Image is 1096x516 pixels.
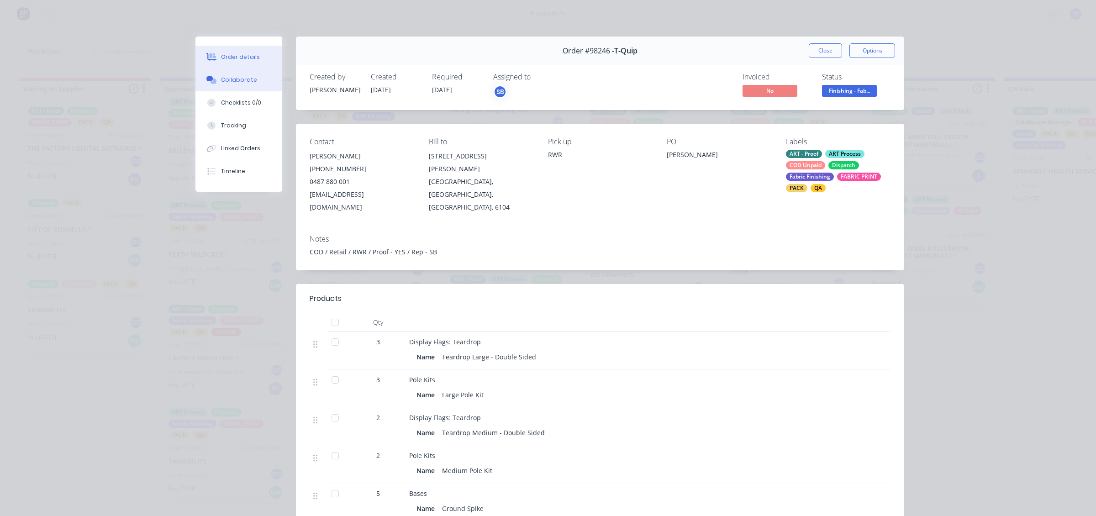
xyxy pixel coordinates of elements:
[310,235,890,243] div: Notes
[822,85,877,99] button: Finishing - Fab...
[667,137,771,146] div: PO
[786,137,890,146] div: Labels
[310,293,342,304] div: Products
[429,137,533,146] div: Bill to
[409,451,435,460] span: Pole Kits
[667,150,771,163] div: [PERSON_NAME]
[743,73,811,81] div: Invoiced
[811,184,826,192] div: QA
[429,150,533,175] div: [STREET_ADDRESS][PERSON_NAME]
[837,173,881,181] div: FABRIC PRINT
[409,375,435,384] span: Pole Kits
[786,173,834,181] div: Fabric Finishing
[416,502,438,515] div: Name
[371,85,391,94] span: [DATE]
[409,337,481,346] span: Display Flags: Teardrop
[221,99,261,107] div: Checklists 0/0
[310,150,414,163] div: [PERSON_NAME]
[416,426,438,439] div: Name
[409,489,427,498] span: Bases
[195,91,282,114] button: Checklists 0/0
[743,85,797,96] span: No
[548,150,653,159] div: RWR
[376,375,380,384] span: 3
[849,43,895,58] button: Options
[493,73,585,81] div: Assigned to
[493,85,507,99] button: SB
[409,413,481,422] span: Display Flags: Teardrop
[825,150,864,158] div: ART Process
[221,167,245,175] div: Timeline
[221,76,257,84] div: Collaborate
[195,68,282,91] button: Collaborate
[438,502,487,515] div: Ground Spike
[195,46,282,68] button: Order details
[416,388,438,401] div: Name
[371,73,421,81] div: Created
[786,150,822,158] div: ART - Proof
[432,85,452,94] span: [DATE]
[310,150,414,214] div: [PERSON_NAME][PHONE_NUMBER]0487 880 001[EMAIL_ADDRESS][DOMAIN_NAME]
[438,464,496,477] div: Medium Pole Kit
[438,350,540,363] div: Teardrop Large - Double Sided
[822,85,877,96] span: Finishing - Fab...
[221,144,260,153] div: Linked Orders
[786,161,825,169] div: COD Unpaid
[376,413,380,422] span: 2
[221,53,260,61] div: Order details
[310,137,414,146] div: Contact
[828,161,859,169] div: Dispatch
[310,247,890,257] div: COD / Retail / RWR / Proof - YES / Rep - SB
[429,150,533,214] div: [STREET_ADDRESS][PERSON_NAME][GEOGRAPHIC_DATA], [GEOGRAPHIC_DATA], [GEOGRAPHIC_DATA], 6104
[310,73,360,81] div: Created by
[195,137,282,160] button: Linked Orders
[376,451,380,460] span: 2
[310,175,414,188] div: 0487 880 001
[376,337,380,347] span: 3
[432,73,482,81] div: Required
[310,188,414,214] div: [EMAIL_ADDRESS][DOMAIN_NAME]
[809,43,842,58] button: Close
[310,85,360,95] div: [PERSON_NAME]
[416,350,438,363] div: Name
[221,121,246,130] div: Tracking
[822,73,890,81] div: Status
[195,114,282,137] button: Tracking
[195,160,282,183] button: Timeline
[548,137,653,146] div: Pick up
[438,426,548,439] div: Teardrop Medium - Double Sided
[614,47,638,55] span: T-Quip
[310,163,414,175] div: [PHONE_NUMBER]
[438,388,487,401] div: Large Pole Kit
[376,489,380,498] span: 5
[351,313,406,332] div: Qty
[416,464,438,477] div: Name
[786,184,807,192] div: PACK
[563,47,614,55] span: Order #98246 -
[429,175,533,214] div: [GEOGRAPHIC_DATA], [GEOGRAPHIC_DATA], [GEOGRAPHIC_DATA], 6104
